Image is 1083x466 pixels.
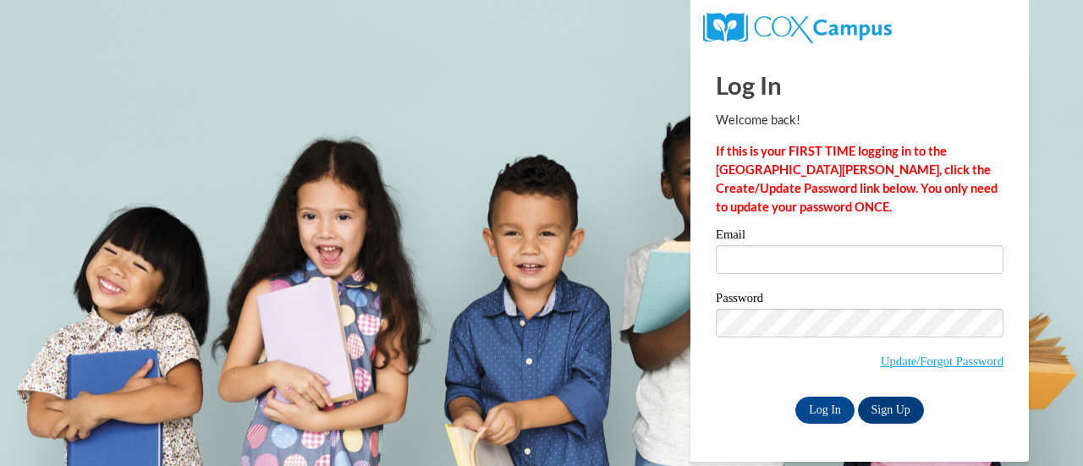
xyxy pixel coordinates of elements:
h1: Log In [716,68,1003,102]
input: Log In [795,397,855,424]
a: COX Campus [703,19,892,34]
p: Welcome back! [716,111,1003,129]
strong: If this is your FIRST TIME logging in to the [GEOGRAPHIC_DATA][PERSON_NAME], click the Create/Upd... [716,144,998,214]
img: COX Campus [703,13,892,43]
a: Sign Up [858,397,924,424]
a: Update/Forgot Password [881,354,1003,368]
label: Email [716,228,1003,245]
label: Password [716,292,1003,309]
